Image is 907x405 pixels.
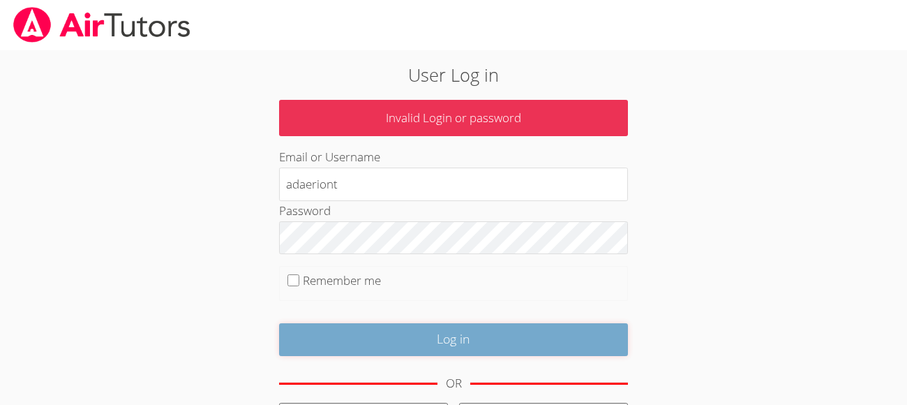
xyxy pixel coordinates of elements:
input: Log in [279,323,628,356]
div: OR [446,374,462,394]
h2: User Log in [209,61,698,88]
p: Invalid Login or password [279,100,628,137]
label: Password [279,202,331,219]
label: Remember me [303,272,381,288]
label: Email or Username [279,149,380,165]
img: airtutors_banner-c4298cdbf04f3fff15de1276eac7730deb9818008684d7c2e4769d2f7ddbe033.png [12,7,192,43]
